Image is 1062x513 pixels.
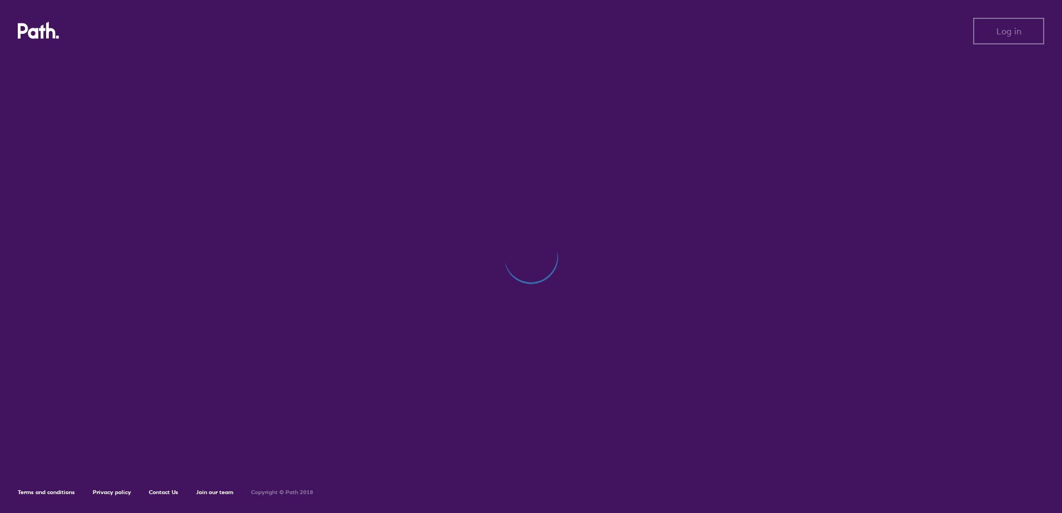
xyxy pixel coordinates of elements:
[93,489,131,496] a: Privacy policy
[251,489,313,496] h6: Copyright © Path 2018
[196,489,233,496] a: Join our team
[18,489,75,496] a: Terms and conditions
[973,18,1044,44] button: Log in
[149,489,178,496] a: Contact Us
[996,26,1021,36] span: Log in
